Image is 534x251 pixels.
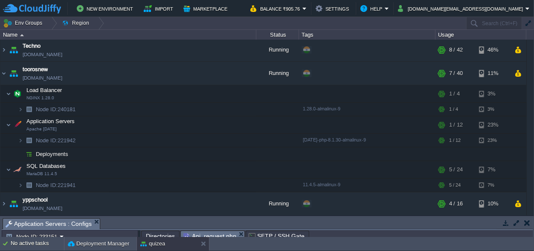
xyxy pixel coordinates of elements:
img: AMDAwAAAACH5BAEAAAAALAAAAAABAAEAAAICRAEAOw== [0,193,7,216]
span: SFTP / SSH Gate [249,231,305,241]
button: quizea [140,239,165,248]
span: Directories [146,231,175,241]
img: AMDAwAAAACH5BAEAAAAALAAAAAABAAEAAAICRAEAOw== [23,179,35,192]
div: Tags [299,30,435,40]
a: Techno [23,42,41,51]
div: 11% [479,62,507,85]
img: AMDAwAAAACH5BAEAAAAALAAAAAABAAEAAAICRAEAOw== [23,134,35,147]
button: Settings [316,3,351,14]
img: AMDAwAAAACH5BAEAAAAALAAAAAABAAEAAAICRAEAOw== [0,62,7,85]
img: AMDAwAAAACH5BAEAAAAALAAAAAABAAEAAAICRAEAOw== [8,193,20,216]
a: Node ID:221942 [35,137,77,144]
div: 5 / 24 [449,162,463,179]
span: Application Servers [26,118,76,125]
img: AMDAwAAAACH5BAEAAAAALAAAAAABAAEAAAICRAEAOw== [0,39,7,62]
div: Running [256,62,299,85]
button: Marketplace [183,3,230,14]
a: Deployments [35,151,70,158]
a: SQL DatabasesMariaDB 11.4.5 [26,163,67,170]
button: Env Groups [3,17,45,29]
span: 221942 [35,137,77,144]
button: Node ID: 233151 [6,233,60,240]
img: AMDAwAAAACH5BAEAAAAALAAAAAABAAEAAAICRAEAOw== [23,103,35,116]
span: Node ID: [36,182,58,189]
div: 23% [479,134,507,147]
div: No active tasks [11,237,64,251]
img: AMDAwAAAACH5BAEAAAAALAAAAAABAAEAAAICRAEAOw== [18,179,23,192]
span: Application Servers : Configs [6,219,92,229]
div: Usage [436,30,526,40]
div: Status [257,30,299,40]
span: Api_request.php [183,231,236,242]
a: Node ID:240181 [35,106,77,113]
span: Load Balancer [26,87,63,94]
a: Load BalancerNGINX 1.28.0 [26,87,63,94]
span: 1.28.0-almalinux-9 [303,107,340,112]
a: [DOMAIN_NAME] [23,205,62,213]
span: 221941 [35,182,77,189]
button: [DOMAIN_NAME][EMAIL_ADDRESS][DOMAIN_NAME] [398,3,525,14]
div: 1 / 4 [449,103,458,116]
img: AMDAwAAAACH5BAEAAAAALAAAAAABAAEAAAICRAEAOw== [6,117,11,134]
button: Region [62,17,92,29]
span: SQL Databases [26,163,67,170]
a: [DOMAIN_NAME] [23,74,62,83]
img: AMDAwAAAACH5BAEAAAAALAAAAAABAAEAAAICRAEAOw== [12,162,23,179]
div: Running [256,39,299,62]
button: Deployment Manager [68,239,129,248]
img: AMDAwAAAACH5BAEAAAAALAAAAAABAAEAAAICRAEAOw== [18,134,23,147]
a: toorosnew [23,66,48,74]
img: AMDAwAAAACH5BAEAAAAALAAAAAABAAEAAAICRAEAOw== [12,86,23,103]
span: NGINX 1.28.0 [26,96,54,101]
a: Node ID:221941 [35,182,77,189]
div: 23% [479,117,507,134]
span: Node ID: [36,107,58,113]
img: AMDAwAAAACH5BAEAAAAALAAAAAABAAEAAAICRAEAOw== [8,62,20,85]
img: AMDAwAAAACH5BAEAAAAALAAAAAABAAEAAAICRAEAOw== [8,39,20,62]
button: Import [144,3,176,14]
span: 11.4.5-almalinux-9 [303,182,340,188]
img: AMDAwAAAACH5BAEAAAAALAAAAAABAAEAAAICRAEAOw== [6,162,11,179]
span: [DATE]-php-8.1.30-almalinux-9 [303,138,366,143]
a: [DOMAIN_NAME] [23,51,62,59]
div: 8 / 42 [449,39,463,62]
img: AMDAwAAAACH5BAEAAAAALAAAAAABAAEAAAICRAEAOw== [18,148,23,161]
a: Application ServersApache [DATE] [26,118,76,125]
div: 7% [479,162,507,179]
img: CloudJiffy [3,3,61,14]
img: AMDAwAAAACH5BAEAAAAALAAAAAABAAEAAAICRAEAOw== [6,86,11,103]
div: Running [256,193,299,216]
button: Balance ₹905.76 [250,3,302,14]
div: 5 / 24 [449,179,461,192]
div: 7% [479,179,507,192]
div: 1 / 12 [449,117,463,134]
div: Name [1,30,256,40]
img: AMDAwAAAACH5BAEAAAAALAAAAAABAAEAAAICRAEAOw== [12,117,23,134]
div: 1 / 12 [449,134,461,147]
span: 240181 [35,106,77,113]
div: 10% [479,193,507,216]
li: /var/www/webroot/ROOT/application/controllers/Api_request.php [180,231,245,241]
button: Help [360,3,385,14]
span: MariaDB 11.4.5 [26,172,57,177]
div: 3% [479,103,507,116]
div: 4 / 16 [449,193,463,216]
img: AMDAwAAAACH5BAEAAAAALAAAAAABAAEAAAICRAEAOw== [23,148,35,161]
img: AMDAwAAAACH5BAEAAAAALAAAAAABAAEAAAICRAEAOw== [20,34,24,36]
a: yppschool [23,196,48,205]
div: 7 / 40 [449,62,463,85]
div: 3% [479,86,507,103]
div: 1 / 4 [449,86,460,103]
div: 46% [479,39,507,62]
button: New Environment [77,3,136,14]
span: Node ID: [36,138,58,144]
span: Apache [DATE] [26,127,57,132]
img: AMDAwAAAACH5BAEAAAAALAAAAAABAAEAAAICRAEAOw== [18,103,23,116]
